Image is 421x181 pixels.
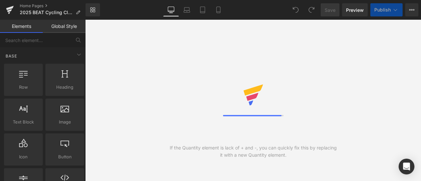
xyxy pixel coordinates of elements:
[20,3,86,9] a: Home Pages
[405,3,418,16] button: More
[289,3,302,16] button: Undo
[179,3,195,16] a: Laptop
[346,7,364,13] span: Preview
[6,153,41,160] span: Icon
[47,153,82,160] span: Button
[210,3,226,16] a: Mobile
[169,144,337,159] div: If the Quantity element is lack of + and -, you can quickly fix this by replacing it with a new Q...
[6,119,41,125] span: Text Block
[47,84,82,91] span: Heading
[43,20,86,33] a: Global Style
[20,10,73,15] span: 2025 BEAT Cycling Club | Home [09.04]
[163,3,179,16] a: Desktop
[195,3,210,16] a: Tablet
[325,7,335,13] span: Save
[86,3,100,16] a: New Library
[342,3,368,16] a: Preview
[374,7,391,12] span: Publish
[47,119,82,125] span: Image
[305,3,318,16] button: Redo
[399,159,414,174] div: Open Intercom Messenger
[5,53,18,59] span: Base
[370,3,403,16] button: Publish
[6,84,41,91] span: Row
